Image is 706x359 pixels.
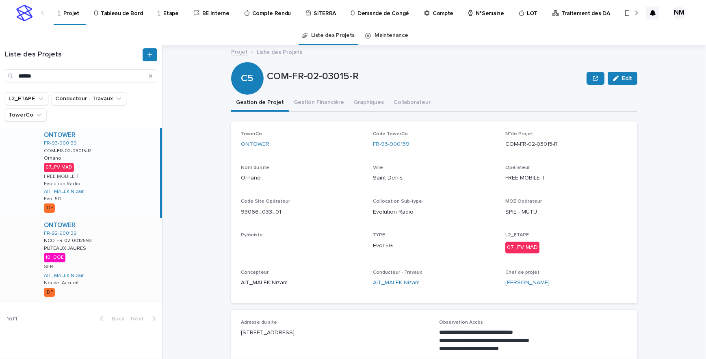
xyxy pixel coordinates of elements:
p: NCO-FR-02-0012593 [44,236,93,244]
span: Nom du site [241,165,269,170]
a: ONTOWER [44,221,76,229]
span: Code TowerCo [373,132,408,136]
span: Concepteur [241,270,269,275]
p: Evolution Radio [44,181,80,187]
img: stacker-logo-s-only.png [16,5,32,21]
p: AIT_MALEK Nizam [241,279,363,287]
button: Edit [608,72,637,85]
span: Conducteur - Travaux [373,270,422,275]
div: IDF [44,203,55,212]
p: Evol 5G [373,242,495,250]
button: Collaborateur [389,95,435,112]
button: Gestion Financière [289,95,349,112]
span: Code Site Opérateur [241,199,290,204]
p: COM-FR-02-03015-R [44,147,93,154]
p: Ornano [44,154,63,161]
span: TYPE [373,233,385,238]
button: Next [128,315,162,322]
p: Evolution Radio [373,208,495,216]
div: IDF [44,288,55,297]
span: Collocation Sub-type [373,199,422,204]
p: Ornano [241,174,363,182]
span: Edit [622,76,632,81]
button: Back [93,315,128,322]
div: NM [673,6,686,19]
span: TowerCo [241,132,262,136]
p: [STREET_ADDRESS] [241,329,429,337]
span: Chef de projet [505,270,539,275]
p: FREE MOBILE-T [44,174,79,179]
a: FR-93-900139 [373,140,409,149]
button: Conducteur - Travaux [52,92,126,105]
p: Liste des Projets [257,47,302,56]
a: Liste des Projets [311,26,355,45]
span: L2_ETAPE [505,233,529,238]
button: Graphiques [349,95,389,112]
p: Evol 5G [44,196,61,202]
div: C5 [231,40,264,84]
span: Next [131,316,149,322]
span: MOE Opérateur [505,199,542,204]
p: FREE MOBILE-T [505,174,628,182]
a: [PERSON_NAME] [505,279,550,287]
button: L2_ETAPE [5,92,48,105]
a: FR-93-900139 [44,141,77,146]
span: Pylôniste [241,233,263,238]
p: Saint Denis [373,174,495,182]
p: PUTEAUX JAURES [44,244,88,251]
p: Nouvel Accueil [44,280,78,286]
button: Gestion de Projet [231,95,289,112]
a: ONTOWER [44,131,76,139]
a: Maintenance [375,26,408,45]
h1: Liste des Projets [5,50,141,59]
div: 07_PV MAD [44,163,74,172]
span: Adresse du site [241,320,277,325]
a: AIT_MALEK Nizam [373,279,420,287]
p: COM-FR-02-03015-R [267,71,583,82]
div: 10_DOE [44,253,65,262]
span: N°de Projet [505,132,533,136]
a: ONTOWER [241,140,269,149]
p: COM-FR-02-03015-R [505,140,628,149]
p: SFR [44,264,53,270]
a: AIT_MALEK Nizam [44,273,84,279]
a: AIT_MALEK Nizam [44,189,84,195]
span: Observation Accès [439,320,483,325]
span: Back [107,316,124,322]
p: - [241,242,363,250]
a: Projet [231,47,248,56]
button: TowerCo [5,108,47,121]
div: 07_PV MAD [505,242,539,253]
p: 93066_033_01 [241,208,363,216]
a: FR-92-900139 [44,231,77,236]
p: SPIE - MUTU [505,208,628,216]
input: Search [5,69,157,82]
span: Opérateur [505,165,530,170]
span: Ville [373,165,383,170]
